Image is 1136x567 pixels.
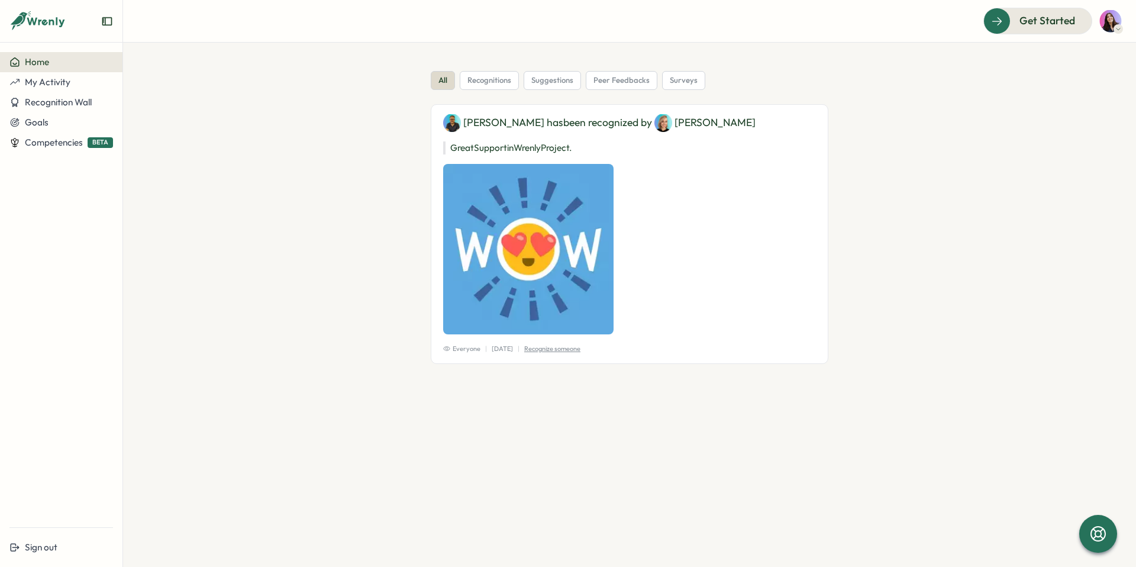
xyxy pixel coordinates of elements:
button: Expand sidebar [101,15,113,27]
p: Recognize someone [524,344,580,354]
span: surveys [670,75,698,86]
img: Svenja von Gosen [1099,10,1122,33]
p: Great Support in Wrenly Project. [443,141,816,154]
span: BETA [88,137,113,147]
span: peer feedbacks [593,75,650,86]
span: Home [25,56,49,67]
p: | [485,344,487,354]
p: | [518,344,519,354]
span: Recognition Wall [25,96,92,108]
div: [PERSON_NAME] has been recognized by [443,114,816,132]
span: all [438,75,447,86]
span: recognitions [467,75,511,86]
img: Recognition Image [443,164,614,334]
p: [DATE] [492,344,513,354]
button: Get Started [983,8,1092,34]
div: [PERSON_NAME] [654,114,756,132]
span: Get Started [1019,13,1075,28]
span: Sign out [25,542,57,553]
span: Competencies [25,137,83,148]
span: Goals [25,117,49,128]
span: suggestions [531,75,573,86]
img: Johannes Keller [443,114,461,132]
img: Sarah Sohnle [654,114,672,132]
span: Everyone [443,344,480,354]
span: My Activity [25,76,70,88]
